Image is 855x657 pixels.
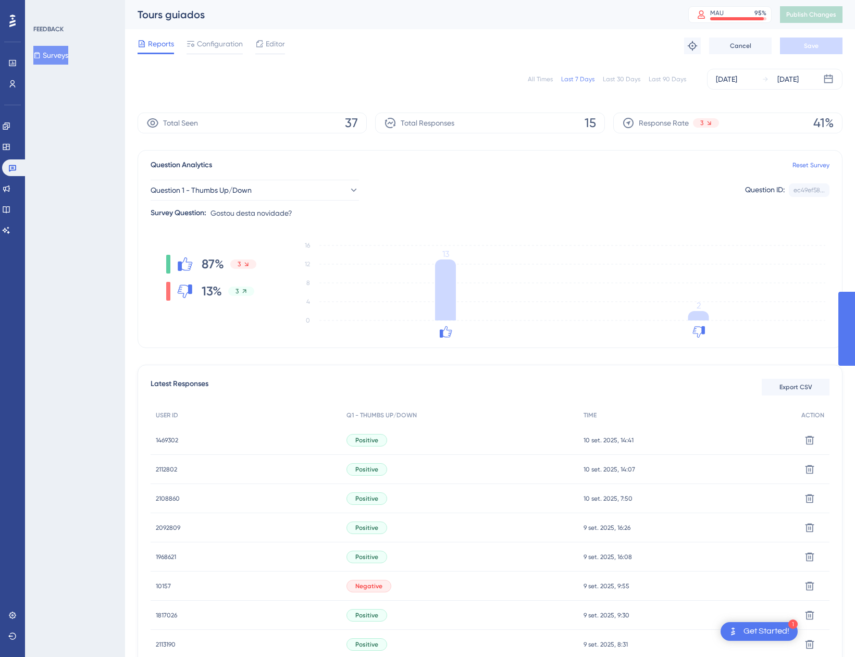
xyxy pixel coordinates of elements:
span: 1817026 [156,611,177,619]
span: Total Responses [401,117,454,129]
div: FEEDBACK [33,25,64,33]
span: 3 [700,119,703,127]
span: Positive [355,611,378,619]
span: 1968621 [156,553,176,561]
div: Get Started! [744,626,789,637]
span: Publish Changes [786,10,836,19]
tspan: 4 [306,298,310,305]
span: 3 [238,260,241,268]
span: Gostou desta novidade? [210,207,292,219]
span: 15 [585,115,596,131]
span: Positive [355,524,378,532]
div: ec49ef58... [794,186,825,194]
button: Save [780,38,842,54]
span: 1469302 [156,436,178,444]
span: 10 set. 2025, 14:41 [584,436,634,444]
div: Last 90 Days [649,75,686,83]
span: Reports [148,38,174,50]
span: 9 set. 2025, 9:30 [584,611,629,619]
span: 2112802 [156,465,177,474]
button: Surveys [33,46,68,65]
div: [DATE] [777,73,799,85]
button: Cancel [709,38,772,54]
div: 1 [788,619,798,629]
span: Export CSV [779,383,812,391]
tspan: 12 [305,261,310,268]
button: Publish Changes [780,6,842,23]
div: Last 30 Days [603,75,640,83]
span: 10 set. 2025, 7:50 [584,494,633,503]
img: launcher-image-alternative-text [727,625,739,638]
span: ACTION [801,411,824,419]
span: 9 set. 2025, 16:08 [584,553,632,561]
span: 2092809 [156,524,180,532]
span: USER ID [156,411,178,419]
div: 95 % [754,9,766,17]
span: Total Seen [163,117,198,129]
button: Export CSV [762,379,829,395]
iframe: UserGuiding AI Assistant Launcher [811,616,842,647]
span: TIME [584,411,597,419]
span: 37 [345,115,358,131]
div: Open Get Started! checklist, remaining modules: 1 [721,622,798,641]
span: Q1 - THUMBS UP/DOWN [346,411,417,419]
div: [DATE] [716,73,737,85]
span: 13% [202,283,222,300]
span: Editor [266,38,285,50]
tspan: 0 [306,317,310,324]
span: Latest Responses [151,378,208,396]
span: 3 [236,287,239,295]
span: 9 set. 2025, 16:26 [584,524,630,532]
tspan: 2 [697,301,701,311]
span: 2113190 [156,640,176,649]
span: 10 set. 2025, 14:07 [584,465,635,474]
div: Tours guiados [138,7,662,22]
span: Positive [355,640,378,649]
div: Survey Question: [151,207,206,219]
span: 41% [813,115,834,131]
tspan: 13 [442,249,449,259]
div: All Times [528,75,553,83]
span: Question 1 - Thumbs Up/Down [151,184,252,196]
span: Positive [355,494,378,503]
span: Positive [355,553,378,561]
div: Question ID: [745,183,785,197]
span: 9 set. 2025, 9:55 [584,582,629,590]
button: Question 1 - Thumbs Up/Down [151,180,359,201]
span: 2108860 [156,494,180,503]
tspan: 16 [305,242,310,249]
span: 10157 [156,582,171,590]
span: Response Rate [639,117,689,129]
span: Negative [355,582,382,590]
span: Cancel [730,42,751,50]
div: MAU [710,9,724,17]
span: 9 set. 2025, 8:31 [584,640,628,649]
span: Configuration [197,38,243,50]
span: Save [804,42,819,50]
div: Last 7 Days [561,75,594,83]
a: Reset Survey [792,161,829,169]
span: 87% [202,256,224,272]
span: Question Analytics [151,159,212,171]
span: Positive [355,436,378,444]
tspan: 8 [306,279,310,287]
span: Positive [355,465,378,474]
